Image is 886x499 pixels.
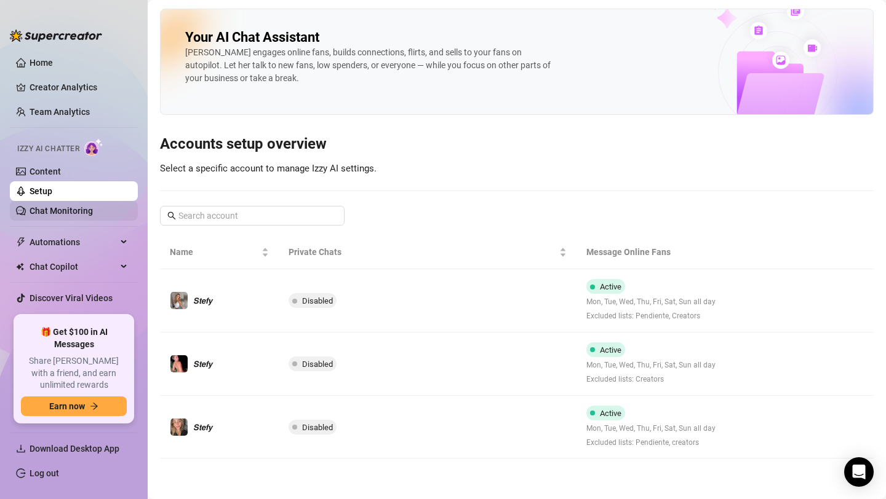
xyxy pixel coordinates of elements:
[586,423,716,434] span: Mon, Tue, Wed, Thu, Fri, Sat, Sun all day
[586,360,716,371] span: Mon, Tue, Wed, Thu, Fri, Sat, Sun all day
[21,396,127,416] button: Earn nowarrow-right
[586,374,716,385] span: Excluded lists: Creators
[30,167,61,176] a: Content
[586,437,716,449] span: Excluded lists: Pendiente, creators
[16,444,26,454] span: download
[84,138,103,156] img: AI Chatter
[30,232,117,252] span: Automations
[193,359,212,369] span: 𝙎𝙩𝙚𝙛𝙮
[178,209,327,222] input: Search account
[185,46,554,85] div: [PERSON_NAME] engages online fans, builds connections, flirts, and sells to your fans on autopilo...
[16,237,26,247] span: thunderbolt
[586,296,716,308] span: Mon, Tue, Wed, Thu, Fri, Sat, Sun all day
[302,423,333,432] span: Disabled
[185,29,319,46] h2: Your AI Chat Assistant
[16,262,24,271] img: Chat Copilot
[577,235,775,269] th: Message Online Fans
[30,206,93,216] a: Chat Monitoring
[600,409,621,418] span: Active
[30,444,119,454] span: Download Desktop App
[10,29,102,42] img: logo-BBDzfeDw.svg
[600,345,621,355] span: Active
[49,401,85,411] span: Earn now
[279,235,576,269] th: Private Chats
[302,296,333,305] span: Disabled
[170,245,259,259] span: Name
[170,292,188,309] img: 𝙎𝙩𝙚𝙛𝙮
[586,310,716,322] span: Excluded lists: Pendiente, Creators
[17,143,79,155] span: Izzy AI Chatter
[289,245,556,259] span: Private Chats
[193,422,212,432] span: 𝙎𝙩𝙚𝙛𝙮
[30,257,117,277] span: Chat Copilot
[90,402,98,411] span: arrow-right
[167,211,176,220] span: search
[21,355,127,391] span: Share [PERSON_NAME] with a friend, and earn unlimited rewards
[160,235,279,269] th: Name
[30,58,53,68] a: Home
[30,77,128,97] a: Creator Analytics
[170,418,188,436] img: 𝙎𝙩𝙚𝙛𝙮
[170,355,188,372] img: 𝙎𝙩𝙚𝙛𝙮
[160,135,874,154] h3: Accounts setup overview
[30,186,52,196] a: Setup
[30,107,90,117] a: Team Analytics
[193,296,212,305] span: 𝙎𝙩𝙚𝙛𝙮
[21,326,127,350] span: 🎁 Get $100 in AI Messages
[844,457,874,487] div: Open Intercom Messenger
[30,293,113,303] a: Discover Viral Videos
[30,468,59,478] a: Log out
[302,360,333,369] span: Disabled
[160,163,377,174] span: Select a specific account to manage Izzy AI settings.
[600,282,621,291] span: Active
